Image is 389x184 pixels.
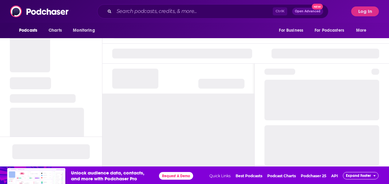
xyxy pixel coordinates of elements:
[73,26,95,35] span: Monitoring
[292,8,323,15] button: Open AdvancedNew
[267,174,296,178] a: Podcast Charts
[352,25,374,36] button: open menu
[312,4,323,10] span: New
[315,26,344,35] span: For Podcasters
[356,26,367,35] span: More
[311,25,353,36] button: open menu
[15,25,45,36] button: open menu
[346,174,371,178] span: Expand Footer
[159,172,193,180] button: Request A Demo
[279,26,303,35] span: For Business
[97,4,328,18] div: Search podcasts, credits, & more...
[114,6,273,16] input: Search podcasts, credits, & more...
[273,7,287,15] span: Ctrl K
[209,174,231,178] span: Quick Links
[10,6,69,17] img: Podchaser - Follow, Share and Rate Podcasts
[275,25,311,36] button: open menu
[71,170,154,182] span: Unlock audience data, contacts, and more with Podchaser Pro
[45,25,65,36] a: Charts
[19,26,37,35] span: Podcasts
[295,10,320,13] span: Open Advanced
[343,172,379,179] button: Expand Footer
[301,174,326,178] a: Podchaser 25
[331,174,338,178] a: API
[351,6,379,16] button: Log In
[236,174,262,178] a: Best Podcasts
[49,26,62,35] span: Charts
[69,25,103,36] button: open menu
